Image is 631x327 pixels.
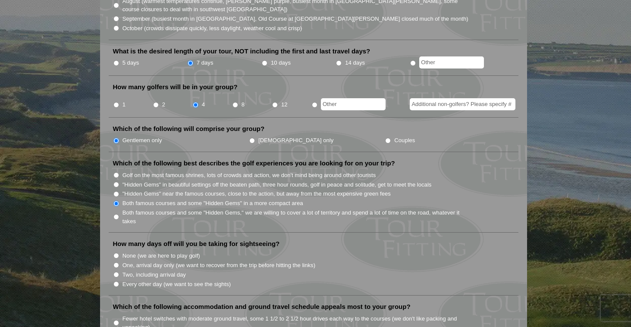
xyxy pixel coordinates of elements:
[122,199,303,208] label: Both famous courses and some "Hidden Gems" in a more compact area
[122,100,126,109] label: 1
[321,98,386,110] input: Other
[394,136,415,145] label: Couples
[410,98,515,110] input: Additional non-golfers? Please specify #
[113,125,265,133] label: Which of the following will comprise your group?
[122,271,186,279] label: Two, including arrival day
[122,171,376,180] label: Golf on the most famous shrines, lots of crowds and action, we don't mind being around other tour...
[202,100,205,109] label: 4
[258,136,333,145] label: [DEMOGRAPHIC_DATA] only
[242,100,245,109] label: 8
[197,59,213,67] label: 7 days
[122,136,162,145] label: Gentlemen only
[419,56,484,69] input: Other
[122,190,391,198] label: "Hidden Gems" near the famous courses, close to the action, but away from the most expensive gree...
[113,302,411,311] label: Which of the following accommodation and ground travel schedule appeals most to your group?
[113,47,370,56] label: What is the desired length of your tour, NOT including the first and last travel days?
[113,240,280,248] label: How many days off will you be taking for sightseeing?
[122,181,432,189] label: "Hidden Gems" in beautiful settings off the beaten path, three hour rounds, golf in peace and sol...
[113,159,395,168] label: Which of the following best describes the golf experiences you are looking for on your trip?
[122,280,231,289] label: Every other day (we want to see the sights)
[122,261,315,270] label: One, arrival day only (we want to recover from the trip before hitting the links)
[122,15,468,23] label: September (busiest month in [GEOGRAPHIC_DATA], Old Course at [GEOGRAPHIC_DATA][PERSON_NAME] close...
[113,83,238,91] label: How many golfers will be in your group?
[162,100,165,109] label: 2
[281,100,288,109] label: 12
[122,24,302,33] label: October (crowds dissipate quickly, less daylight, weather cool and crisp)
[271,59,291,67] label: 10 days
[122,209,469,225] label: Both famous courses and some "Hidden Gems," we are willing to cover a lot of territory and spend ...
[122,252,200,260] label: None (we are here to play golf)
[345,59,365,67] label: 14 days
[122,59,139,67] label: 5 days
